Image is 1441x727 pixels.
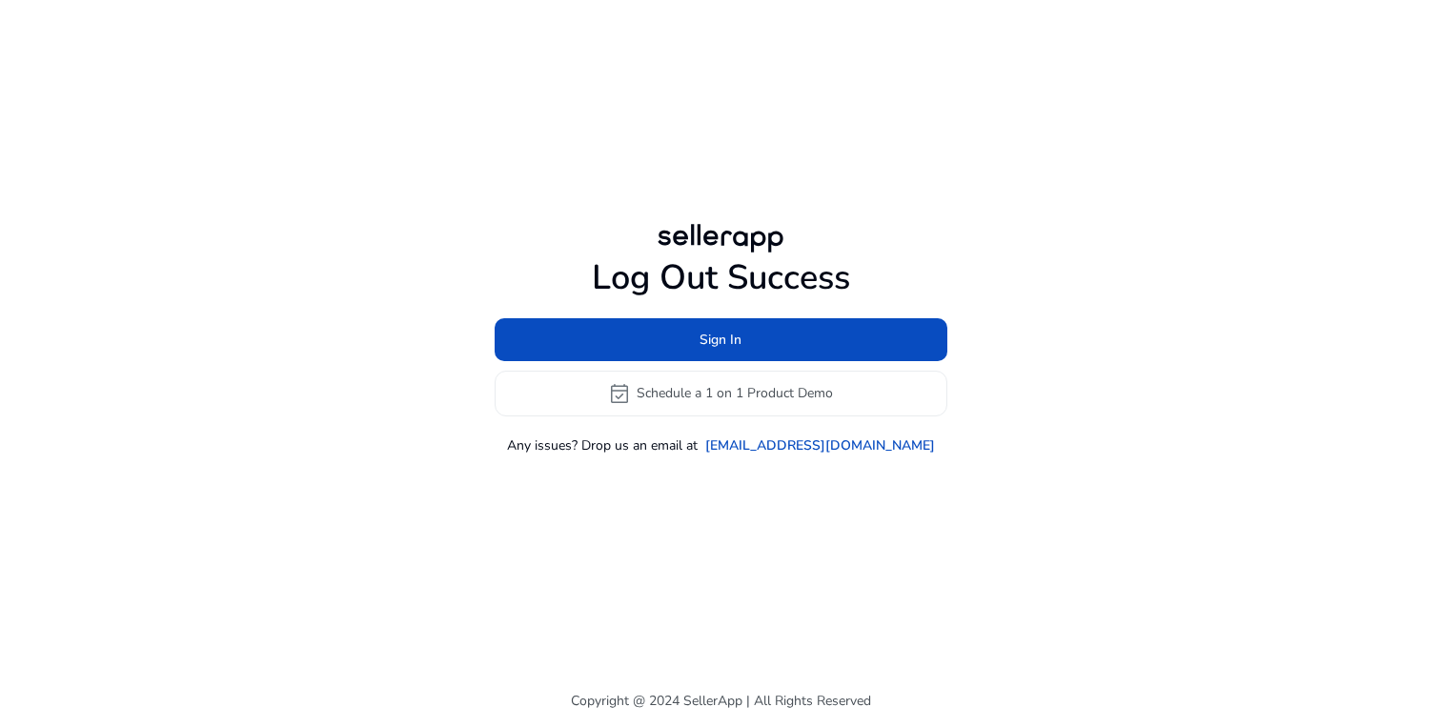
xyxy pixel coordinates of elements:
h1: Log Out Success [495,257,947,298]
span: event_available [608,382,631,405]
button: event_availableSchedule a 1 on 1 Product Demo [495,371,947,416]
p: Any issues? Drop us an email at [507,435,698,455]
button: Sign In [495,318,947,361]
a: [EMAIL_ADDRESS][DOMAIN_NAME] [705,435,935,455]
span: Sign In [700,330,741,350]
